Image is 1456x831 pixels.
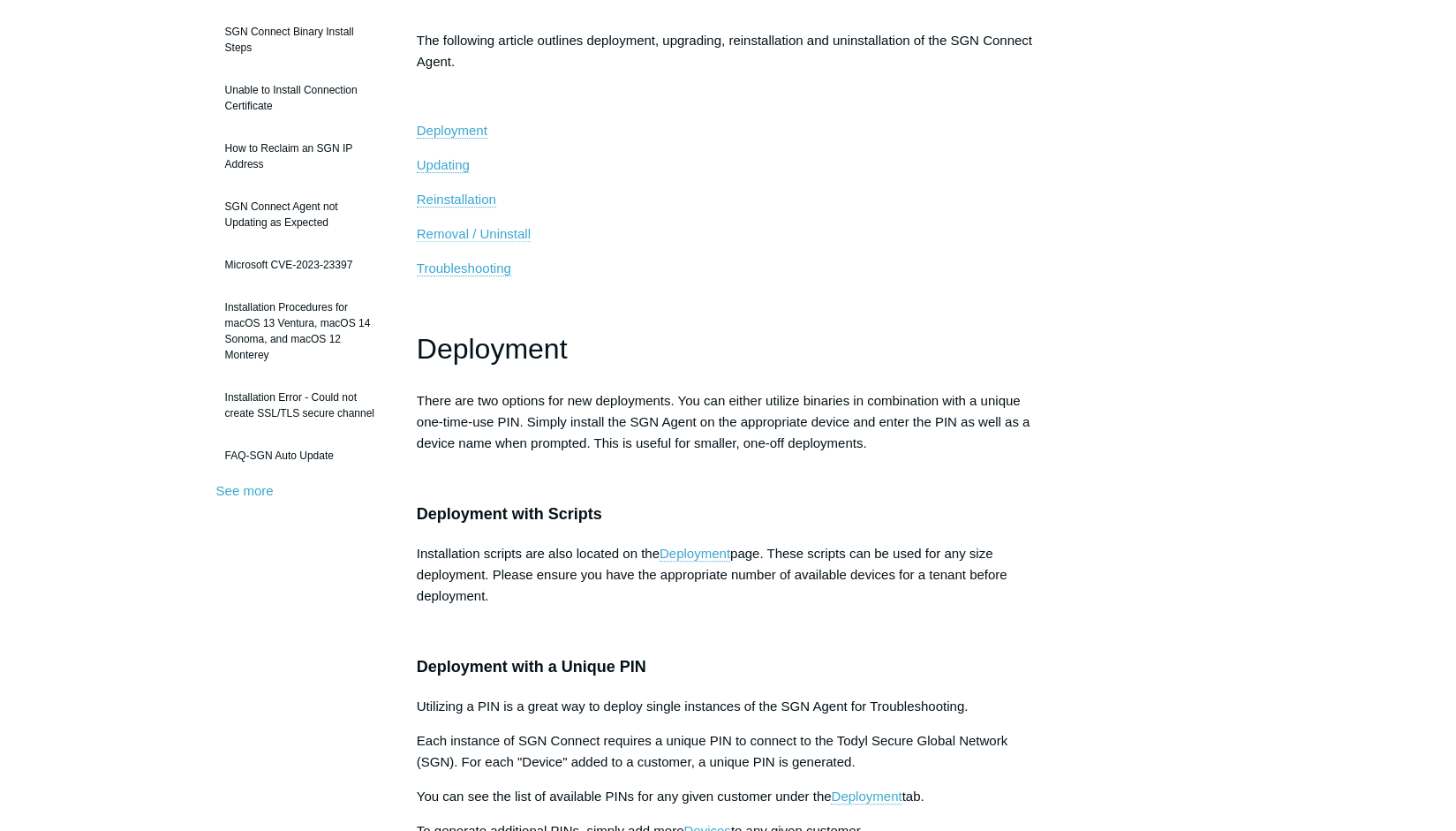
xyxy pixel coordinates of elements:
[216,381,390,430] a: Installation Error - Could not create SSL/TLS secure channel
[417,699,969,714] span: Utilizing a PIN is a great way to deploy single instances of the SGN Agent for Troubleshooting.
[417,505,602,523] span: Deployment with Scripts
[216,439,390,472] a: FAQ-SGN Auto Update
[417,157,470,173] a: Updating
[417,261,511,276] span: Troubleshooting
[417,192,496,207] span: Reinstallation
[417,192,496,208] a: Reinstallation
[660,546,730,562] a: Deployment
[417,393,1030,450] span: There are two options for new deployments. You can either utilize binaries in combination with a ...
[417,789,832,804] span: You can see the list of available PINs for any given customer under the
[216,190,390,239] a: SGN Connect Agent not Updating as Expected
[417,546,660,561] span: Installation scripts are also located on the
[831,789,902,805] a: Deployment
[417,333,568,365] span: Deployment
[216,15,390,64] a: SGN Connect Binary Install Steps
[417,123,487,139] a: Deployment
[216,483,274,498] a: See more
[417,733,1007,769] span: Each instance of SGN Connect requires a unique PIN to connect to the Todyl Secure Global Network ...
[216,132,390,181] a: How to Reclaim an SGN IP Address
[902,789,924,804] span: tab.
[417,658,646,676] span: Deployment with a Unique PIN
[417,123,487,138] span: Deployment
[216,291,390,372] a: Installation Procedures for macOS 13 Ventura, macOS 14 Sonoma, and macOS 12 Monterey
[417,33,1032,69] span: The following article outlines deployment, upgrading, reinstallation and uninstallation of the SG...
[417,226,531,242] a: Removal / Uninstall
[216,73,390,123] a: Unable to Install Connection Certificate
[417,546,1007,603] span: page. These scripts can be used for any size deployment. Please ensure you have the appropriate n...
[417,157,470,172] span: Updating
[216,248,390,282] a: Microsoft CVE-2023-23397
[417,261,511,276] a: Troubleshooting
